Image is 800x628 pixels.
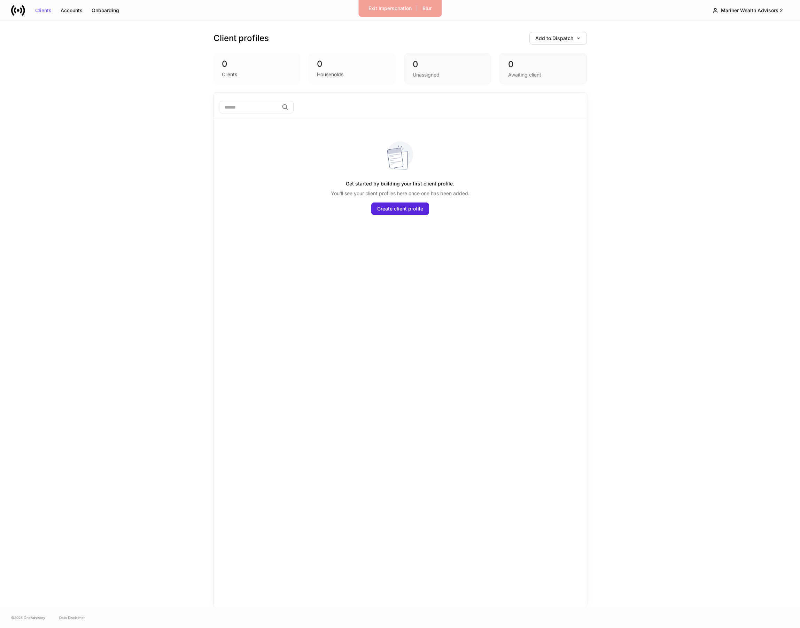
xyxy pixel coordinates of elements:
div: Add to Dispatch [535,36,581,41]
div: Accounts [61,8,83,13]
div: Create client profile [377,206,423,211]
button: Accounts [56,5,87,16]
div: 0Unassigned [404,53,491,84]
div: 0 [508,59,578,70]
div: Exit Impersonation [368,6,412,11]
a: Data Disclaimer [59,615,85,620]
p: You'll see your client profiles here once one has been added. [331,190,469,197]
div: Clients [222,71,237,78]
div: 0 [222,58,292,70]
button: Add to Dispatch [529,32,587,45]
button: Exit Impersonation [364,3,416,14]
button: Clients [31,5,56,16]
button: Blur [418,3,436,14]
div: Mariner Wealth Advisors 2 [721,8,783,13]
div: Blur [422,6,432,11]
div: Households [317,71,343,78]
button: Create client profile [371,202,429,215]
div: Onboarding [92,8,119,13]
div: Clients [35,8,52,13]
div: Unassigned [413,71,440,78]
button: Mariner Wealth Advisors 2 [707,4,789,17]
h3: Client profiles [213,33,269,44]
div: 0 [317,58,387,70]
div: 0 [413,59,482,70]
span: © 2025 OneAdvisory [11,615,45,620]
div: Awaiting client [508,71,541,78]
h5: Get started by building your first client profile. [346,177,454,190]
button: Onboarding [87,5,124,16]
div: 0Awaiting client [499,53,587,84]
